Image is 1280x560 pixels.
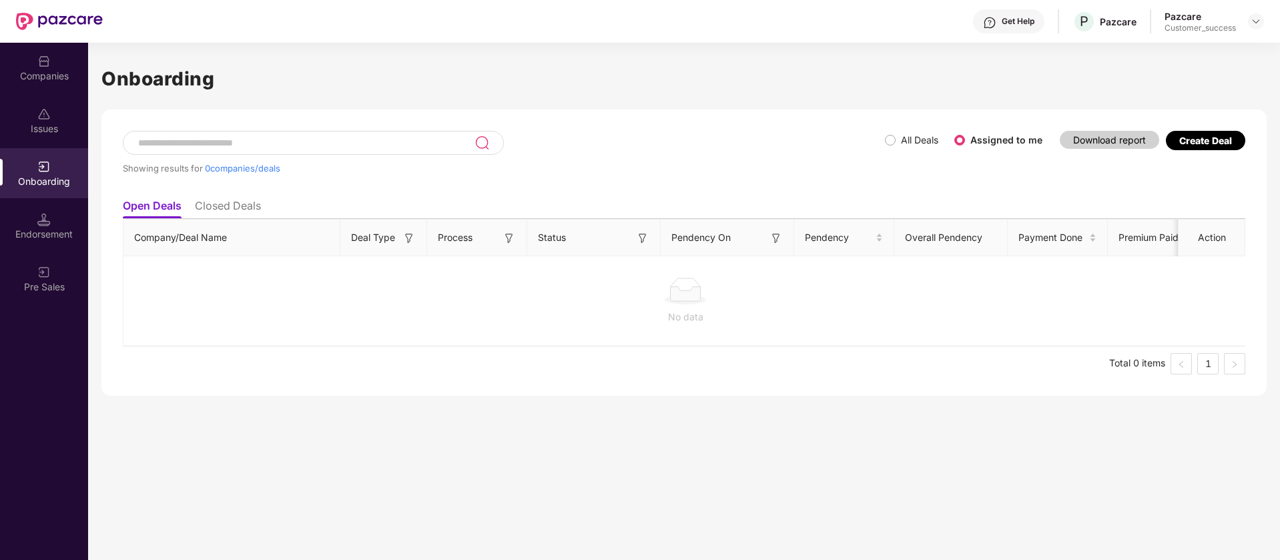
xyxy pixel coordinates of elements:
[901,134,938,146] label: All Deals
[134,310,1237,324] div: No data
[123,220,340,256] th: Company/Deal Name
[1231,360,1239,368] span: right
[538,230,566,245] span: Status
[37,160,51,174] img: svg+xml;base64,PHN2ZyB3aWR0aD0iMjAiIGhlaWdodD0iMjAiIHZpZXdCb3g9IjAgMCAyMCAyMCIgZmlsbD0ibm9uZSIgeG...
[671,230,731,245] span: Pendency On
[438,230,472,245] span: Process
[794,220,894,256] th: Pendency
[1060,131,1159,149] button: Download report
[636,232,649,245] img: svg+xml;base64,PHN2ZyB3aWR0aD0iMTYiIGhlaWdodD0iMTYiIHZpZXdCb3g9IjAgMCAxNiAxNiIgZmlsbD0ibm9uZSIgeG...
[1251,16,1261,27] img: svg+xml;base64,PHN2ZyBpZD0iRHJvcGRvd24tMzJ4MzIiIHhtbG5zPSJodHRwOi8vd3d3LnczLm9yZy8yMDAwL3N2ZyIgd2...
[37,266,51,279] img: svg+xml;base64,PHN2ZyB3aWR0aD0iMjAiIGhlaWdodD0iMjAiIHZpZXdCb3g9IjAgMCAyMCAyMCIgZmlsbD0ibm9uZSIgeG...
[402,232,416,245] img: svg+xml;base64,PHN2ZyB3aWR0aD0iMTYiIGhlaWdodD0iMTYiIHZpZXdCb3g9IjAgMCAxNiAxNiIgZmlsbD0ibm9uZSIgeG...
[1224,353,1245,374] li: Next Page
[37,213,51,226] img: svg+xml;base64,PHN2ZyB3aWR0aD0iMTQuNSIgaGVpZ2h0PSIxNC41IiB2aWV3Qm94PSIwIDAgMTYgMTYiIGZpbGw9Im5vbm...
[1002,16,1034,27] div: Get Help
[474,135,490,151] img: svg+xml;base64,PHN2ZyB3aWR0aD0iMjQiIGhlaWdodD0iMjUiIHZpZXdCb3g9IjAgMCAyNCAyNSIgZmlsbD0ibm9uZSIgeG...
[1179,135,1232,146] div: Create Deal
[1100,15,1137,28] div: Pazcare
[1197,353,1219,374] li: 1
[1177,360,1185,368] span: left
[101,64,1267,93] h1: Onboarding
[205,163,280,174] span: 0 companies/deals
[351,230,395,245] span: Deal Type
[123,199,182,218] li: Open Deals
[1165,10,1236,23] div: Pazcare
[16,13,103,30] img: New Pazcare Logo
[1008,220,1108,256] th: Payment Done
[1108,220,1195,256] th: Premium Paid
[1109,353,1165,374] li: Total 0 items
[1224,353,1245,374] button: right
[1165,23,1236,33] div: Customer_success
[1198,354,1218,374] a: 1
[983,16,996,29] img: svg+xml;base64,PHN2ZyBpZD0iSGVscC0zMngzMiIgeG1sbnM9Imh0dHA6Ly93d3cudzMub3JnLzIwMDAvc3ZnIiB3aWR0aD...
[1179,220,1245,256] th: Action
[503,232,516,245] img: svg+xml;base64,PHN2ZyB3aWR0aD0iMTYiIGhlaWdodD0iMTYiIHZpZXdCb3g9IjAgMCAxNiAxNiIgZmlsbD0ibm9uZSIgeG...
[123,163,885,174] div: Showing results for
[894,220,1008,256] th: Overall Pendency
[1018,230,1086,245] span: Payment Done
[970,134,1042,146] label: Assigned to me
[1171,353,1192,374] li: Previous Page
[37,55,51,68] img: svg+xml;base64,PHN2ZyBpZD0iQ29tcGFuaWVzIiB4bWxucz0iaHR0cDovL3d3dy53My5vcmcvMjAwMC9zdmciIHdpZHRoPS...
[1080,13,1088,29] span: P
[1171,353,1192,374] button: left
[195,199,261,218] li: Closed Deals
[769,232,783,245] img: svg+xml;base64,PHN2ZyB3aWR0aD0iMTYiIGhlaWdodD0iMTYiIHZpZXdCb3g9IjAgMCAxNiAxNiIgZmlsbD0ibm9uZSIgeG...
[805,230,873,245] span: Pendency
[37,107,51,121] img: svg+xml;base64,PHN2ZyBpZD0iSXNzdWVzX2Rpc2FibGVkIiB4bWxucz0iaHR0cDovL3d3dy53My5vcmcvMjAwMC9zdmciIH...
